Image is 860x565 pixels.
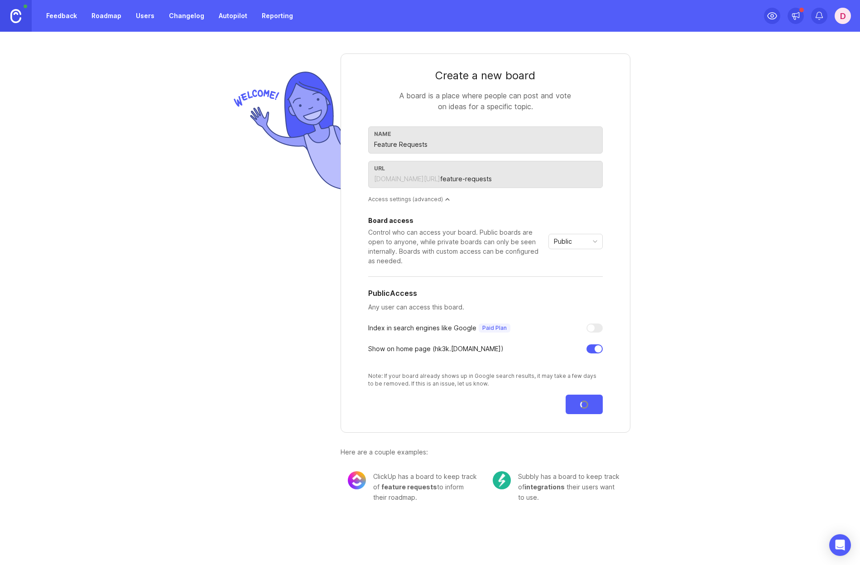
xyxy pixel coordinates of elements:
div: url [374,165,597,172]
div: Subbly has a board to keep track of their users want to use. [518,471,623,502]
img: Canny Home [10,9,21,23]
input: feature-requests [440,174,597,184]
div: Index in search engines like Google [368,323,510,333]
div: Note: If your board already shows up in Google search results, it may take a few days to be remov... [368,372,603,387]
div: A board is a place where people can post and vote on ideas for a specific topic. [395,90,576,112]
div: Name [374,130,597,137]
a: Feedback [41,8,82,24]
div: Access settings (advanced) [368,195,603,203]
div: Open Intercom Messenger [829,534,851,556]
button: d [835,8,851,24]
span: feature requests [381,483,437,491]
h5: Public Access [368,288,417,299]
div: ClickUp has a board to keep track of to inform their roadmap. [373,471,478,502]
div: toggle menu [548,234,603,249]
img: c104e91677ce72f6b937eb7b5afb1e94.png [493,471,511,489]
a: Autopilot [213,8,253,24]
p: Any user can access this board. [368,302,603,312]
p: Paid Plan [482,324,507,332]
a: Paid Plan [476,324,510,333]
a: Reporting [256,8,298,24]
span: integrations [524,483,565,491]
input: Feature Requests [374,140,597,150]
div: Create a new board [368,68,603,83]
div: Control who can access your board. Public boards are open to anyone, while private boards can onl... [368,227,545,266]
div: Board access [368,217,545,224]
div: Show on home page ( hk3k .[DOMAIN_NAME]) [368,344,504,354]
img: 8cacae02fdad0b0645cb845173069bf5.png [348,471,366,489]
span: Public [554,237,572,246]
a: Roadmap [86,8,127,24]
div: [DOMAIN_NAME][URL] [374,174,440,184]
img: welcome-img-178bf9fb836d0a1529256ffe415d7085.png [230,68,341,193]
a: Changelog [163,8,210,24]
a: Users [130,8,160,24]
svg: toggle icon [588,238,602,245]
div: Here are a couple examples: [341,447,630,457]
